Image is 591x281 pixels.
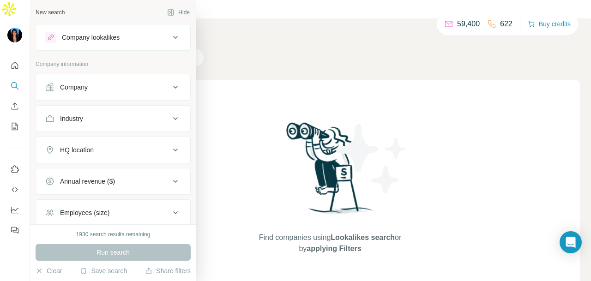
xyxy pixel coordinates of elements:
[60,114,83,123] div: Industry
[36,60,191,68] p: Company information
[36,202,190,224] button: Employees (size)
[60,145,94,155] div: HQ location
[36,266,62,275] button: Clear
[500,18,513,30] p: 622
[76,230,151,239] div: 1930 search results remaining
[36,26,190,48] button: Company lookalikes
[7,98,22,114] button: Enrich CSV
[528,18,571,30] button: Buy credits
[60,177,115,186] div: Annual revenue ($)
[145,266,191,275] button: Share filters
[7,222,22,239] button: Feedback
[7,28,22,42] img: Avatar
[80,266,127,275] button: Save search
[7,78,22,94] button: Search
[7,161,22,178] button: Use Surfe on LinkedIn
[36,8,65,17] div: New search
[36,108,190,130] button: Industry
[560,231,582,253] div: Open Intercom Messenger
[331,233,395,241] span: Lookalikes search
[457,18,480,30] p: 59,400
[62,33,120,42] div: Company lookalikes
[7,202,22,218] button: Dashboard
[7,57,22,74] button: Quick start
[330,117,413,200] img: Surfe Illustration - Stars
[256,232,404,254] span: Find companies using or by
[36,76,190,98] button: Company
[161,6,196,19] button: Hide
[36,170,190,192] button: Annual revenue ($)
[80,30,580,42] h4: Search
[60,208,109,217] div: Employees (size)
[307,245,361,252] span: applying Filters
[60,83,88,92] div: Company
[7,181,22,198] button: Use Surfe API
[282,120,378,223] img: Surfe Illustration - Woman searching with binoculars
[7,118,22,135] button: My lists
[36,139,190,161] button: HQ location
